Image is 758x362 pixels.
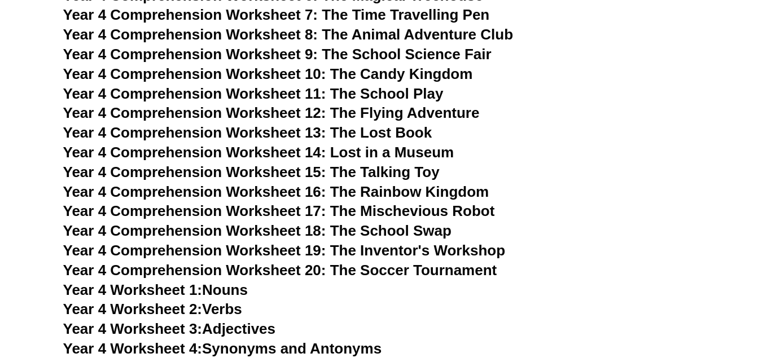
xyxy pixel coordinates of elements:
a: Year 4 Comprehension Worksheet 18: The School Swap [63,222,452,239]
a: Year 4 Worksheet 4:Synonyms and Antonyms [63,340,382,357]
a: Year 4 Comprehension Worksheet 15: The Talking Toy [63,164,440,180]
a: Year 4 Comprehension Worksheet 19: The Inventor's Workshop [63,242,506,259]
a: Year 4 Comprehension Worksheet 11: The School Play [63,85,444,102]
a: Year 4 Comprehension Worksheet 14: Lost in a Museum [63,144,454,161]
a: Year 4 Worksheet 2:Verbs [63,301,242,317]
span: Year 4 Worksheet 1: [63,281,203,298]
a: Year 4 Comprehension Worksheet 20: The Soccer Tournament [63,262,497,279]
a: Year 4 Comprehension Worksheet 17: The Mischevious Robot [63,202,495,219]
span: Year 4 Worksheet 3: [63,320,203,337]
a: Year 4 Worksheet 3:Adjectives [63,320,276,337]
a: Year 4 Comprehension Worksheet 10: The Candy Kingdom [63,65,473,82]
a: Year 4 Comprehension Worksheet 7: The Time Travelling Pen [63,6,490,23]
a: Year 4 Comprehension Worksheet 12: The Flying Adventure [63,104,480,121]
span: Year 4 Worksheet 4: [63,340,203,357]
a: Year 4 Comprehension Worksheet 16: The Rainbow Kingdom [63,183,489,200]
span: Year 4 Worksheet 2: [63,301,203,317]
iframe: Chat Widget [570,235,758,362]
a: Year 4 Comprehension Worksheet 8: The Animal Adventure Club [63,26,514,43]
a: Year 4 Worksheet 1:Nouns [63,281,248,298]
a: Year 4 Comprehension Worksheet 9: The School Science Fair [63,46,492,63]
a: Year 4 Comprehension Worksheet 13: The Lost Book [63,124,432,141]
